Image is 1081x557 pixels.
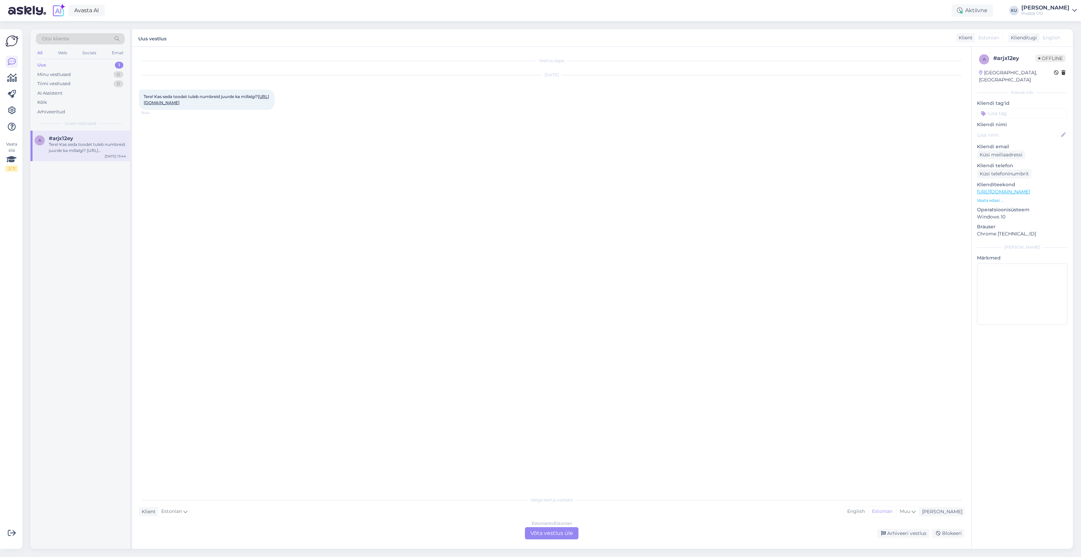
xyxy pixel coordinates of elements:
p: Kliendi email [977,143,1067,150]
div: [PERSON_NAME] [977,244,1067,250]
div: Arhiveeritud [37,109,65,115]
span: Estonian [161,508,182,515]
div: Küsi meiliaadressi [977,150,1025,159]
div: Estonian to Estonian [532,520,572,526]
div: Minu vestlused [37,71,71,78]
img: explore-ai [52,3,66,18]
div: 2 / 3 [5,166,18,172]
input: Lisa nimi [977,131,1060,139]
div: Küsi telefoninumbrit [977,169,1032,178]
div: Arhiveeri vestlus [877,529,929,538]
div: 1 [115,62,123,69]
div: 0 [114,71,123,78]
div: Tere! Kas seda toodet tuleb numbreid juurde ka millalgi? [URL][DOMAIN_NAME] [49,141,126,154]
img: Askly Logo [5,35,18,47]
span: Muu [900,508,910,514]
div: Tiimi vestlused [37,80,70,87]
a: [URL][DOMAIN_NAME] [977,189,1030,195]
div: Vestlus algas [139,58,964,64]
span: Tere! Kas seda toodet tuleb numbreid juurde ka millalgi? [144,94,269,105]
span: #arjx12ey [49,135,73,141]
p: Kliendi telefon [977,162,1067,169]
p: Märkmed [977,254,1067,262]
span: Estonian [978,34,999,41]
div: Klienditugi [1008,34,1037,41]
div: 0 [114,80,123,87]
div: Klient [139,508,156,515]
p: Vaata edasi ... [977,197,1067,204]
div: Estonian [868,506,896,517]
div: # arjx12ey [993,54,1036,62]
p: Kliendi tag'id [977,100,1067,107]
input: Lisa tag [977,108,1067,118]
div: [PERSON_NAME] [919,508,962,515]
div: [PERSON_NAME] [1021,5,1069,11]
div: Web [57,49,68,57]
div: [DATE] 13:44 [105,154,126,159]
span: Offline [1036,55,1065,62]
div: [GEOGRAPHIC_DATA], [GEOGRAPHIC_DATA] [979,69,1054,83]
p: Chrome [TECHNICAL_ID] [977,230,1067,237]
span: 13:44 [141,110,166,115]
div: AI Assistent [37,90,62,97]
div: [DATE] [139,72,964,78]
p: Windows 10 [977,213,1067,220]
div: Vaata siia [5,141,18,172]
span: Uued vestlused [65,120,96,127]
p: Brauser [977,223,1067,230]
div: Klient [956,34,973,41]
p: Kliendi nimi [977,121,1067,128]
span: Otsi kliente [42,35,69,42]
div: Kliendi info [977,90,1067,96]
div: Uus [37,62,46,69]
div: English [844,506,868,517]
div: Aktiivne [952,4,993,17]
span: English [1043,34,1060,41]
span: a [38,138,41,143]
a: [PERSON_NAME]Huppa OÜ [1021,5,1077,16]
div: Blokeeri [932,529,964,538]
p: Klienditeekond [977,181,1067,188]
div: Socials [81,49,98,57]
a: Avasta AI [68,5,105,16]
div: Email [110,49,125,57]
div: Võta vestlus üle [525,527,578,539]
div: KU [1009,6,1019,15]
div: Huppa OÜ [1021,11,1069,16]
p: Operatsioonisüsteem [977,206,1067,213]
div: All [36,49,44,57]
label: Uus vestlus [138,33,166,42]
div: Valige keel ja vastake [139,497,964,503]
span: a [983,57,986,62]
div: Kõik [37,99,47,106]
